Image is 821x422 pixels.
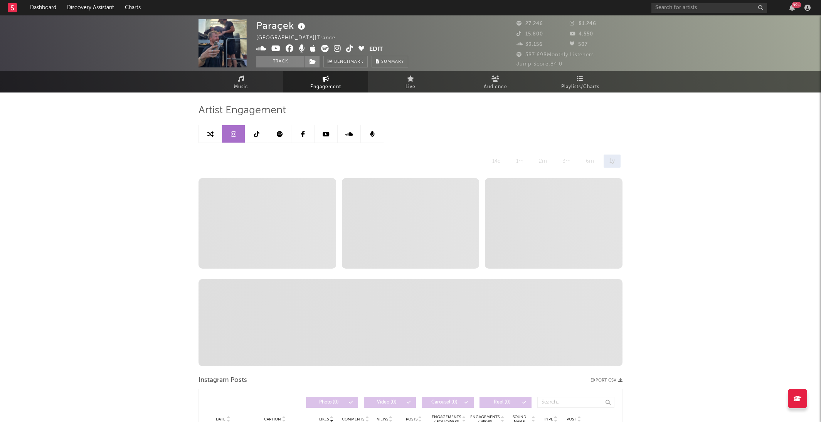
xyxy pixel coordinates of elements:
[557,155,576,168] div: 3m
[510,155,529,168] div: 1m
[234,82,248,92] span: Music
[372,56,408,67] button: Summary
[516,42,543,47] span: 39.156
[604,155,621,168] div: 1y
[406,417,417,422] span: Posts
[516,32,543,37] span: 15.800
[199,106,286,115] span: Artist Engagement
[256,19,307,32] div: Paraçek
[561,82,599,92] span: Playlists/Charts
[591,378,622,383] button: Export CSV
[199,71,283,92] a: Music
[538,71,622,92] a: Playlists/Charts
[323,56,368,67] a: Benchmark
[368,71,453,92] a: Live
[334,57,363,67] span: Benchmark
[199,376,247,385] span: Instagram Posts
[381,60,404,64] span: Summary
[479,397,532,408] button: Reel(0)
[533,155,553,168] div: 2m
[516,52,594,57] span: 387.698 Monthly Listeners
[283,71,368,92] a: Engagement
[311,400,347,405] span: Photo ( 0 )
[319,417,329,422] span: Likes
[516,62,562,67] span: Jump Score: 84.0
[570,42,588,47] span: 507
[306,397,358,408] button: Photo(0)
[310,82,341,92] span: Engagement
[485,400,520,405] span: Reel ( 0 )
[377,417,388,422] span: Views
[453,71,538,92] a: Audience
[342,417,364,422] span: Comments
[486,155,506,168] div: 14d
[422,397,474,408] button: Carousel(0)
[570,21,596,26] span: 81.246
[216,417,225,422] span: Date
[427,400,462,405] span: Carousel ( 0 )
[264,417,281,422] span: Caption
[789,5,795,11] button: 99+
[570,32,593,37] span: 4.550
[405,82,416,92] span: Live
[516,21,543,26] span: 27.246
[256,34,344,43] div: [GEOGRAPHIC_DATA] | Trance
[484,82,507,92] span: Audience
[580,155,600,168] div: 6m
[537,397,614,408] input: Search...
[567,417,576,422] span: Post
[651,3,767,13] input: Search for artists
[369,400,404,405] span: Video ( 0 )
[792,2,801,8] div: 99 +
[369,45,383,54] button: Edit
[256,56,305,67] button: Track
[364,397,416,408] button: Video(0)
[544,417,553,422] span: Type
